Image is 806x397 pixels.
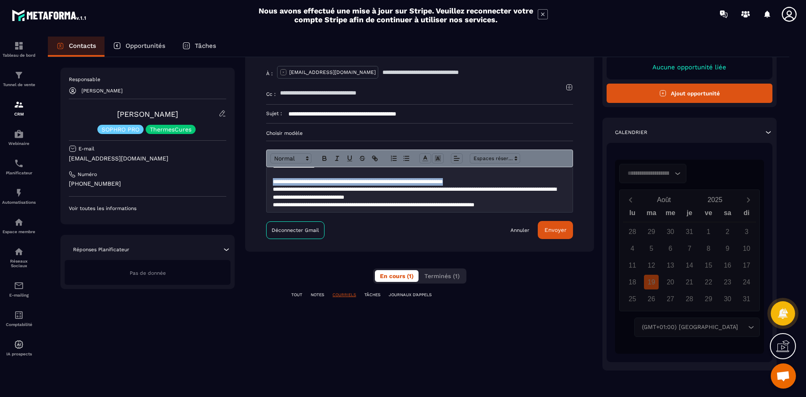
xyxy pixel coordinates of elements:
p: Aucune opportunité liée [615,63,764,71]
p: Espace membre [2,229,36,234]
a: Contacts [48,37,105,57]
a: Tâches [174,37,225,57]
img: email [14,281,24,291]
a: Annuler [510,227,529,234]
p: Réponses Planificateur [73,246,129,253]
p: Tableau de bord [2,53,36,58]
p: [EMAIL_ADDRESS][DOMAIN_NAME] [69,155,226,163]
p: JOURNAUX D'APPELS [389,292,432,298]
p: TÂCHES [364,292,380,298]
button: En cours (1) [375,270,419,282]
p: Planificateur [2,171,36,175]
p: ThermesCures [150,126,191,132]
img: social-network [14,247,24,257]
p: Sujet : [266,110,282,117]
a: automationsautomationsWebinaire [2,123,36,152]
h2: Nous avons effectué une mise à jour sur Stripe. Veuillez reconnecter votre compte Stripe afin de ... [258,6,534,24]
a: formationformationTunnel de vente [2,64,36,93]
a: automationsautomationsAutomatisations [2,181,36,211]
a: emailemailE-mailing [2,274,36,304]
p: Calendrier [615,129,647,136]
button: Envoyer [538,221,573,239]
a: automationsautomationsEspace membre [2,211,36,240]
p: TOUT [291,292,302,298]
p: Contacts [69,42,96,50]
img: formation [14,70,24,80]
p: [EMAIL_ADDRESS][DOMAIN_NAME] [289,69,376,76]
img: formation [14,100,24,110]
p: Opportunités [126,42,165,50]
a: social-networksocial-networkRéseaux Sociaux [2,240,36,274]
p: E-mailing [2,293,36,297]
p: [PERSON_NAME] [81,88,123,94]
p: Numéro [78,171,97,178]
p: Cc : [266,91,276,97]
p: Comptabilité [2,322,36,327]
p: NOTES [311,292,324,298]
img: automations [14,339,24,350]
p: Réseaux Sociaux [2,259,36,268]
img: formation [14,41,24,51]
p: Responsable [69,76,226,83]
img: automations [14,217,24,227]
img: automations [14,188,24,198]
span: Pas de donnée [130,270,166,276]
button: Ajout opportunité [607,84,772,103]
img: logo [12,8,87,23]
img: accountant [14,310,24,320]
p: SOPHRO PRO [102,126,139,132]
p: À : [266,70,273,77]
a: schedulerschedulerPlanificateur [2,152,36,181]
p: Tunnel de vente [2,82,36,87]
a: formationformationTableau de bord [2,34,36,64]
img: scheduler [14,158,24,168]
a: accountantaccountantComptabilité [2,304,36,333]
img: automations [14,129,24,139]
a: Déconnecter Gmail [266,221,324,239]
a: Ouvrir le chat [771,363,796,389]
span: En cours (1) [380,273,413,279]
p: CRM [2,112,36,116]
p: Voir toutes les informations [69,205,226,212]
a: [PERSON_NAME] [117,110,178,118]
p: Automatisations [2,200,36,205]
p: Webinaire [2,141,36,146]
a: Opportunités [105,37,174,57]
p: Tâches [195,42,216,50]
p: COURRIELS [332,292,356,298]
p: IA prospects [2,352,36,356]
span: Terminés (1) [424,273,460,279]
a: formationformationCRM [2,93,36,123]
button: Terminés (1) [419,270,465,282]
p: E-mail [79,145,94,152]
p: [PHONE_NUMBER] [69,180,226,188]
p: Choisir modèle [266,130,573,137]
